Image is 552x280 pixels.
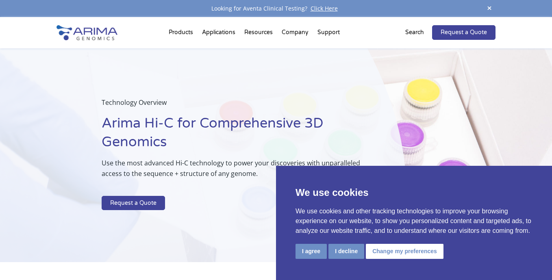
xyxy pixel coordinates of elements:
[57,25,117,40] img: Arima-Genomics-logo
[432,25,495,40] a: Request a Quote
[296,185,532,200] p: We use cookies
[102,196,165,211] a: Request a Quote
[405,27,424,38] p: Search
[366,244,443,259] button: Change my preferences
[328,244,364,259] button: I decline
[296,206,532,236] p: We use cookies and other tracking technologies to improve your browsing experience on our website...
[296,244,327,259] button: I agree
[102,114,366,158] h1: Arima Hi-C for Comprehensive 3D Genomics
[307,4,341,12] a: Click Here
[57,3,495,14] div: Looking for Aventa Clinical Testing?
[102,97,366,114] p: Technology Overview
[102,158,366,185] p: Use the most advanced Hi-C technology to power your discoveries with unparalleled access to the s...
